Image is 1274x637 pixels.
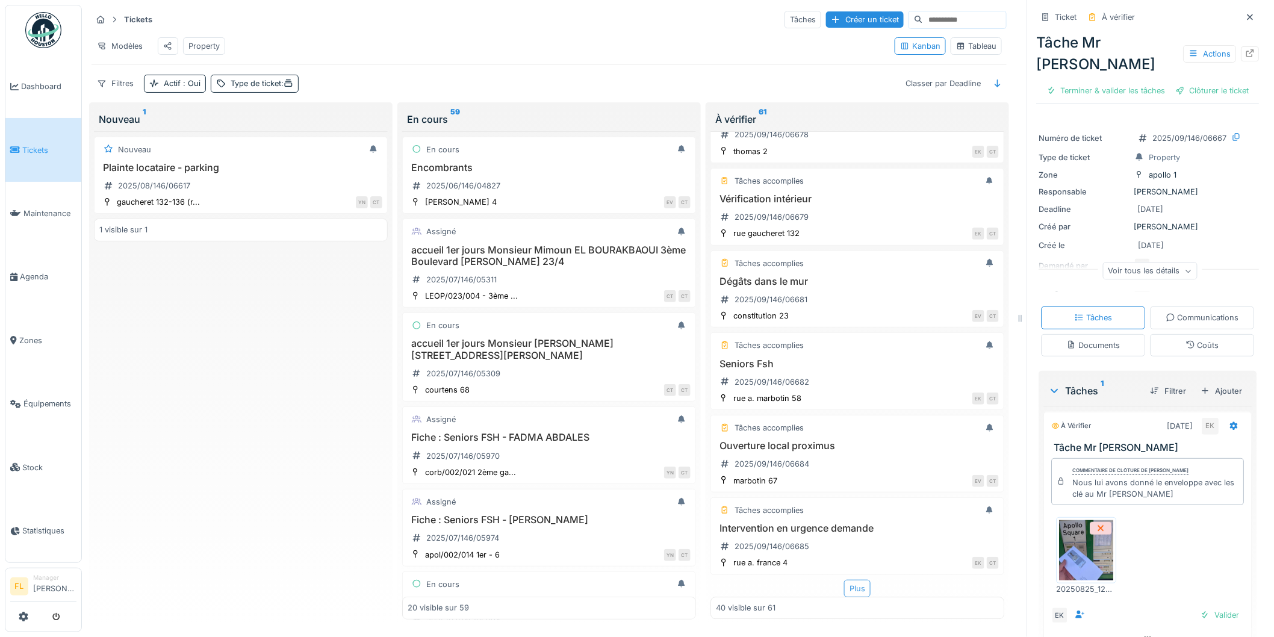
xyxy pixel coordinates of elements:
[1055,11,1077,23] div: Ticket
[972,475,984,487] div: EV
[735,340,804,351] div: Tâches accomplies
[664,384,676,396] div: CT
[425,467,516,478] div: corb/002/021 2ème ga...
[450,112,460,126] sup: 59
[21,81,76,92] span: Dashboard
[370,196,382,208] div: CT
[425,290,518,302] div: LEOP/023/004 - 3ème ...
[20,271,76,282] span: Agenda
[5,245,81,308] a: Agenda
[1067,340,1120,351] div: Documents
[987,146,999,158] div: CT
[987,557,999,569] div: CT
[664,290,676,302] div: CT
[99,112,383,126] div: Nouveau
[356,196,368,208] div: YN
[664,467,676,479] div: YN
[425,384,470,396] div: courtens 68
[664,196,676,208] div: EV
[972,393,984,405] div: EK
[426,496,456,508] div: Assigné
[679,549,691,561] div: CT
[972,310,984,322] div: EV
[408,162,691,173] h3: Encombrants
[22,144,76,156] span: Tickets
[188,40,220,52] div: Property
[900,75,986,92] div: Classer par Deadline
[25,12,61,48] img: Badge_color-CXgf-gQk.svg
[92,75,139,92] div: Filtres
[987,310,999,322] div: CT
[679,384,691,396] div: CT
[5,118,81,181] a: Tickets
[99,224,148,235] div: 1 visible sur 1
[1075,312,1113,323] div: Tâches
[426,532,499,544] div: 2025/07/146/05974
[1146,383,1192,399] div: Filtrer
[1101,384,1104,398] sup: 1
[5,435,81,499] a: Stock
[1149,152,1181,163] div: Property
[1042,82,1171,99] div: Terminer & valider les tâches
[735,458,809,470] div: 2025/09/146/06684
[425,196,497,208] div: [PERSON_NAME] 4
[10,573,76,602] a: FL Manager[PERSON_NAME]
[1049,384,1141,398] div: Tâches
[679,467,691,479] div: CT
[785,11,821,28] div: Tâches
[1039,221,1130,232] div: Créé par
[759,112,766,126] sup: 61
[408,338,691,361] h3: accueil 1er jours Monsieur [PERSON_NAME] [STREET_ADDRESS][PERSON_NAME]
[426,274,497,285] div: 2025/07/146/05311
[164,78,200,89] div: Actif
[1149,169,1177,181] div: apollo 1
[426,450,500,462] div: 2025/07/146/05970
[735,294,807,305] div: 2025/09/146/06681
[735,422,804,433] div: Tâches accomplies
[407,112,691,126] div: En cours
[1166,312,1240,323] div: Communications
[733,146,768,157] div: thomas 2
[1153,132,1227,144] div: 2025/09/146/06667
[1138,204,1164,215] div: [DATE]
[5,309,81,372] a: Zones
[716,440,999,452] h3: Ouverture local proximus
[5,372,81,435] a: Équipements
[1196,607,1244,623] div: Valider
[118,180,190,191] div: 2025/08/146/06617
[716,193,999,205] h3: Vérification intérieur
[1171,82,1255,99] div: Clôturer le ticket
[972,228,984,240] div: EK
[22,462,76,473] span: Stock
[987,228,999,240] div: CT
[733,228,800,239] div: rue gaucheret 132
[716,276,999,287] h3: Dégâts dans le mur
[1039,240,1130,251] div: Créé le
[1052,607,1069,624] div: EK
[956,40,996,52] div: Tableau
[735,376,809,388] div: 2025/09/146/06682
[1139,240,1164,251] div: [DATE]
[426,414,456,425] div: Assigné
[716,603,775,614] div: 40 visible sur 61
[231,78,293,89] div: Type de ticket
[1073,467,1189,475] div: Commentaire de clôture de [PERSON_NAME]
[900,40,940,52] div: Kanban
[118,144,151,155] div: Nouveau
[1054,442,1247,453] h3: Tâche Mr [PERSON_NAME]
[664,549,676,561] div: YN
[1039,132,1130,144] div: Numéro de ticket
[1102,11,1136,23] div: À vérifier
[987,393,999,405] div: CT
[1039,169,1130,181] div: Zone
[1196,383,1248,399] div: Ajouter
[735,541,809,552] div: 2025/09/146/06685
[715,112,999,126] div: À vérifier
[1184,45,1237,63] div: Actions
[10,577,28,595] li: FL
[181,79,200,88] span: : Oui
[408,432,691,443] h3: Fiche : Seniors FSH - FADMA ABDALES
[735,211,809,223] div: 2025/09/146/06679
[1039,152,1130,163] div: Type de ticket
[716,358,999,370] h3: Seniors Fsh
